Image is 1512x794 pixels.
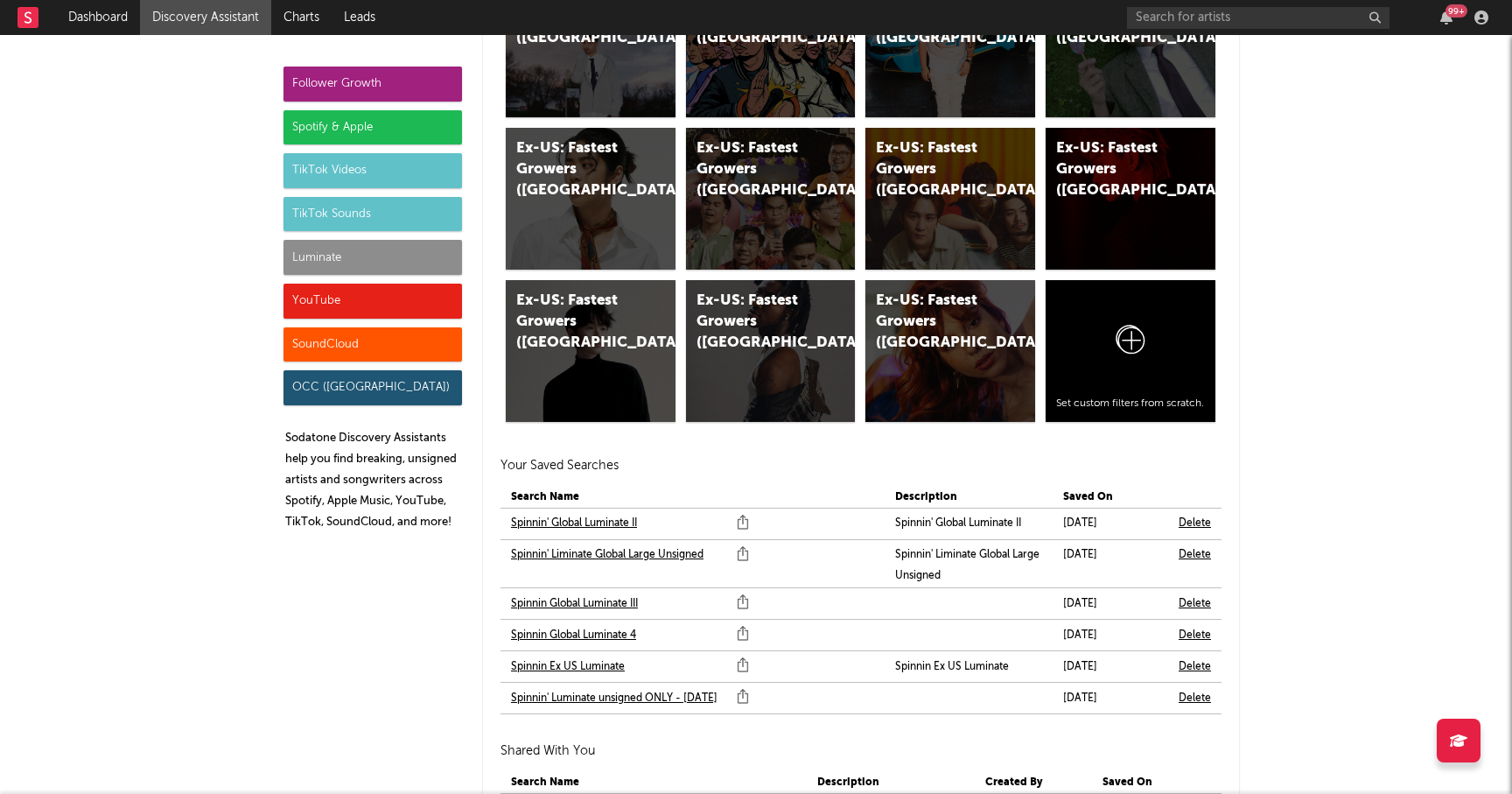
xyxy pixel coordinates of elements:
[511,657,625,678] a: Spinnin Ex US Luminate
[1056,138,1175,201] div: Ex-US: Fastest Growers ([GEOGRAPHIC_DATA])
[1168,588,1221,620] td: Delete
[1445,4,1467,18] div: 99 +
[283,153,462,188] div: TikTok Videos
[283,240,462,275] div: Luminate
[1168,683,1221,714] td: Delete
[1053,651,1168,683] td: [DATE]
[885,651,1053,683] td: Spinnin Ex US Luminate
[876,138,995,201] div: Ex-US: Fastest Growers ([GEOGRAPHIC_DATA])
[1053,588,1168,620] td: [DATE]
[1053,508,1168,539] td: [DATE]
[283,370,462,405] div: OCC ([GEOGRAPHIC_DATA])
[1046,128,1215,270] a: Ex-US: Fastest Growers ([GEOGRAPHIC_DATA])
[511,513,637,534] a: Spinnin' Global Luminate II
[511,688,717,709] a: Spinnin' Luminate unsigned ONLY - [DATE]
[1053,539,1168,588] td: [DATE]
[1053,683,1168,714] td: [DATE]
[686,128,856,270] a: Ex-US: Fastest Growers ([GEOGRAPHIC_DATA])
[1168,620,1221,651] td: Delete
[516,138,635,201] div: Ex-US: Fastest Growers ([GEOGRAPHIC_DATA])
[696,138,815,201] div: Ex-US: Fastest Growers ([GEOGRAPHIC_DATA])
[500,487,885,509] th: Search Name
[511,625,636,646] a: Spinnin Global Luminate 4
[283,284,462,319] div: YouTube
[1168,651,1221,683] td: Delete
[885,539,1053,588] td: Spinnin' Liminate Global Large Unsigned
[500,455,1221,476] h2: Your Saved Searches
[506,280,675,422] a: Ex-US: Fastest Growers ([GEOGRAPHIC_DATA]/[GEOGRAPHIC_DATA]/[GEOGRAPHIC_DATA])
[885,487,1053,509] th: Description
[1127,7,1389,29] input: Search for artists
[876,291,995,354] div: Ex-US: Fastest Growers ([GEOGRAPHIC_DATA])
[500,772,807,794] th: Search Name
[975,772,1092,794] th: Created By
[807,772,975,794] th: Description
[696,291,815,354] div: Ex-US: Fastest Growers ([GEOGRAPHIC_DATA])
[285,428,462,533] p: Sodatone Discovery Assistants help you find breaking, unsigned artists and songwriters across Spo...
[516,291,635,354] div: Ex-US: Fastest Growers ([GEOGRAPHIC_DATA]/[GEOGRAPHIC_DATA]/[GEOGRAPHIC_DATA])
[511,594,638,615] a: Spinnin Global Luminate III
[283,67,462,102] div: Follower Growth
[283,110,462,145] div: Spotify & Apple
[1168,508,1221,539] td: Delete
[1056,397,1205,411] div: Set custom filters from scratch.
[865,280,1035,422] a: Ex-US: Fastest Growers ([GEOGRAPHIC_DATA])
[1440,11,1452,25] button: 99+
[1092,772,1207,794] th: Saved On
[686,280,856,422] a: Ex-US: Fastest Growers ([GEOGRAPHIC_DATA])
[1053,487,1168,509] th: Saved On
[283,197,462,232] div: TikTok Sounds
[1046,280,1215,422] a: Set custom filters from scratch.
[511,545,703,566] a: Spinnin' Liminate Global Large Unsigned
[885,508,1053,539] td: Spinnin' Global Luminate II
[506,128,675,270] a: Ex-US: Fastest Growers ([GEOGRAPHIC_DATA])
[283,327,462,362] div: SoundCloud
[500,741,1221,762] h2: Shared With You
[865,128,1035,270] a: Ex-US: Fastest Growers ([GEOGRAPHIC_DATA])
[1053,620,1168,651] td: [DATE]
[1168,539,1221,588] td: Delete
